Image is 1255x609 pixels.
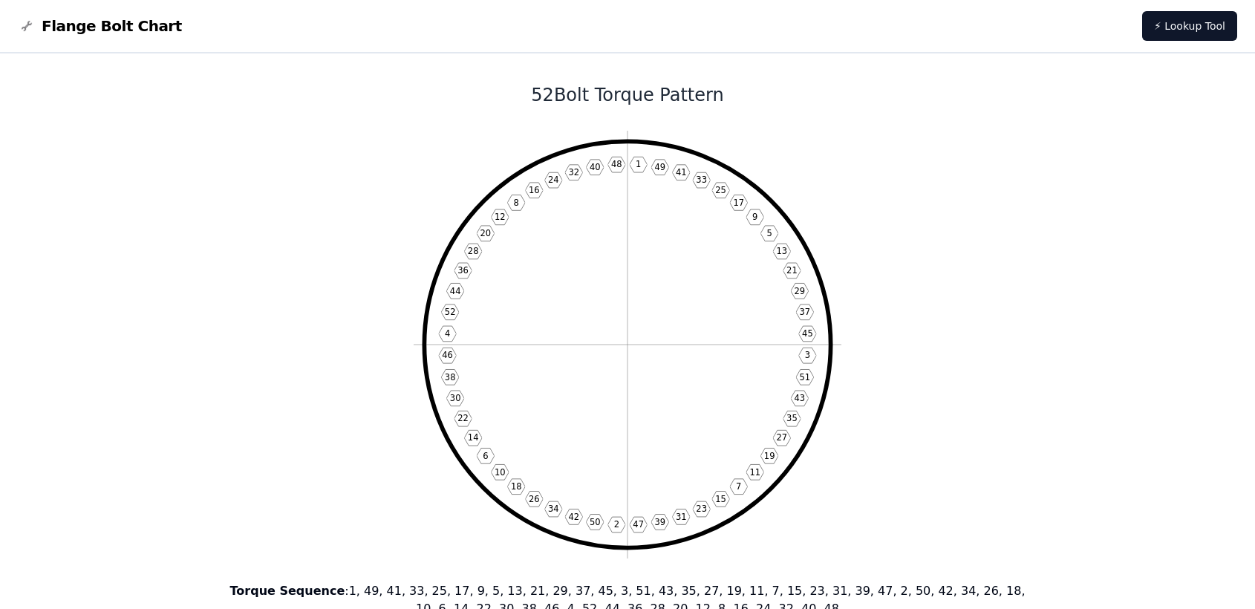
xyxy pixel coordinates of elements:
[548,504,559,514] text: 34
[445,372,456,382] text: 38
[495,467,506,478] text: 10
[654,162,665,172] text: 49
[776,246,787,256] text: 13
[480,228,492,238] text: 20
[614,519,619,530] text: 2
[511,481,522,492] text: 18
[445,307,456,317] text: 52
[468,432,479,443] text: 14
[450,286,461,296] text: 44
[442,350,453,360] text: 46
[654,517,665,527] text: 39
[715,494,726,504] text: 15
[795,286,806,296] text: 29
[715,185,726,195] text: 25
[568,512,579,522] text: 42
[495,212,506,222] text: 12
[805,350,810,360] text: 3
[483,451,488,461] text: 6
[733,198,744,208] text: 17
[752,212,757,222] text: 9
[800,372,811,382] text: 51
[1142,11,1237,41] a: ⚡ Lookup Tool
[636,159,641,169] text: 1
[749,467,760,478] text: 11
[514,198,519,208] text: 8
[590,162,601,172] text: 40
[795,393,806,403] text: 43
[529,494,540,504] text: 26
[457,413,469,423] text: 22
[764,451,775,461] text: 19
[786,265,798,276] text: 21
[696,504,707,514] text: 23
[633,519,644,530] text: 47
[450,393,461,403] text: 30
[611,159,622,169] text: 48
[548,175,559,185] text: 24
[568,167,579,178] text: 32
[766,228,772,238] text: 5
[696,175,707,185] text: 33
[590,517,601,527] text: 50
[18,17,36,35] img: Flange Bolt Chart Logo
[445,328,450,339] text: 4
[529,185,540,195] text: 16
[800,307,811,317] text: 37
[230,584,345,598] b: Torque Sequence
[776,432,787,443] text: 27
[736,481,741,492] text: 7
[468,246,479,256] text: 28
[676,512,687,522] text: 31
[18,16,182,36] a: Flange Bolt Chart LogoFlange Bolt Chart
[676,167,687,178] text: 41
[229,83,1026,107] h1: 52 Bolt Torque Pattern
[42,16,182,36] span: Flange Bolt Chart
[802,328,813,339] text: 45
[457,265,469,276] text: 36
[786,413,798,423] text: 35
